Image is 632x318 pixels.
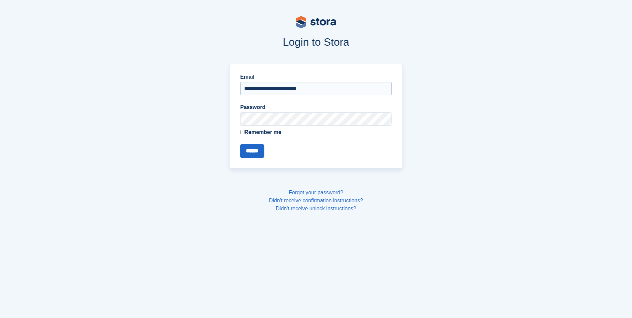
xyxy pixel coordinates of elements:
[240,73,392,81] label: Email
[240,128,392,136] label: Remember me
[276,206,356,211] a: Didn't receive unlock instructions?
[102,36,530,48] h1: Login to Stora
[269,198,363,203] a: Didn't receive confirmation instructions?
[240,103,392,111] label: Password
[240,130,245,134] input: Remember me
[289,190,343,195] a: Forgot your password?
[296,16,336,28] img: stora-logo-53a41332b3708ae10de48c4981b4e9114cc0af31d8433b30ea865607fb682f29.svg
